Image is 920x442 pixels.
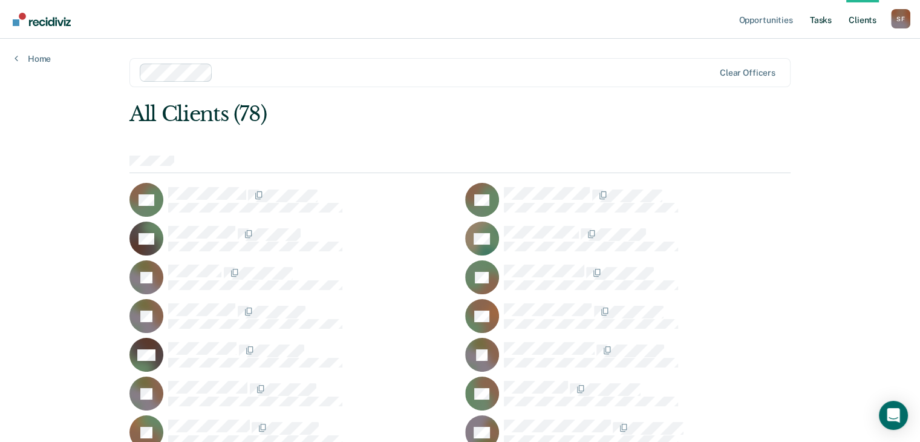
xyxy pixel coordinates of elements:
div: Open Intercom Messenger [879,401,908,430]
div: All Clients (78) [129,102,658,127]
div: Clear officers [720,68,775,78]
a: Home [15,53,51,64]
div: S F [891,9,910,28]
img: Recidiviz [13,13,71,26]
button: Profile dropdown button [891,9,910,28]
